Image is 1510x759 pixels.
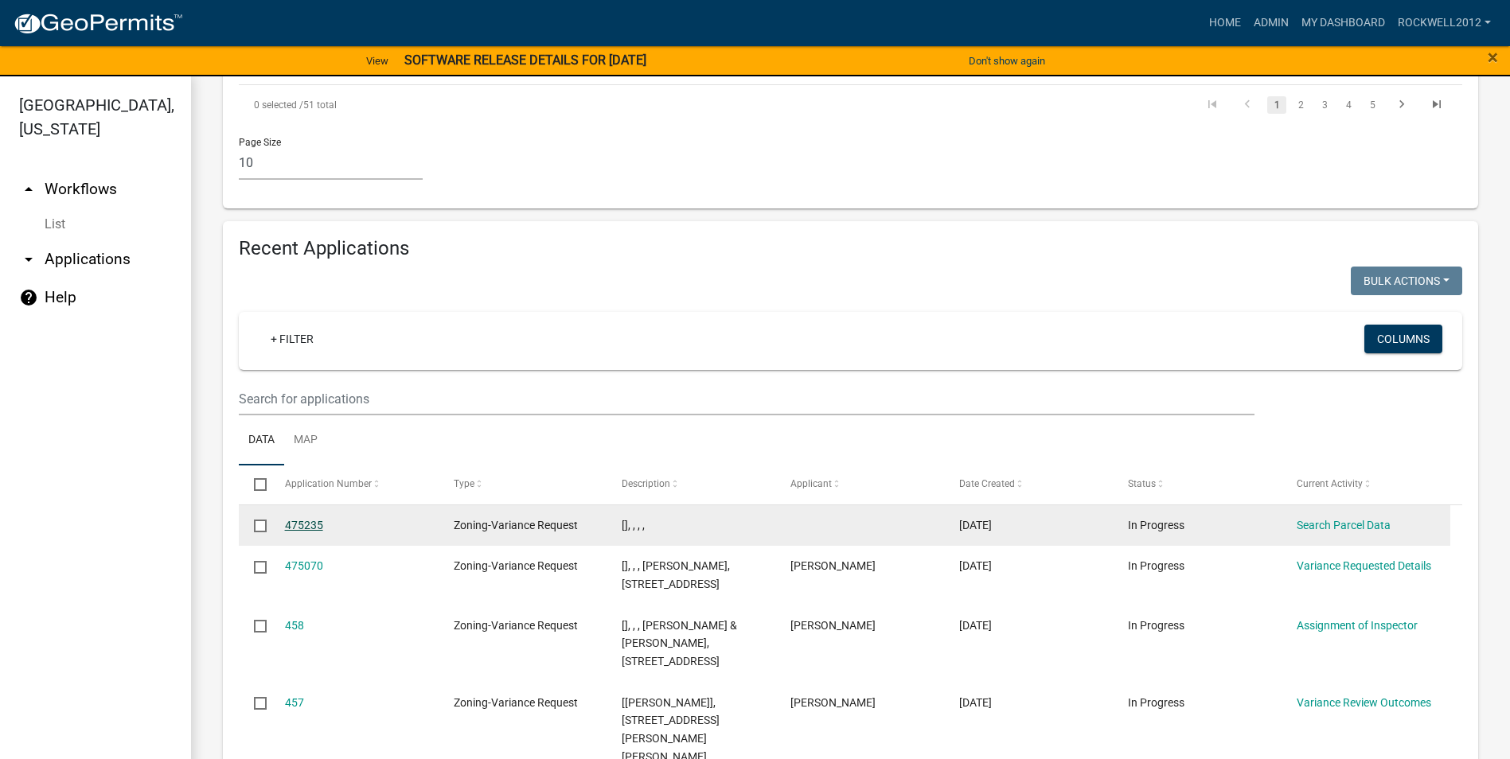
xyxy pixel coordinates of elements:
[1113,465,1282,504] datatable-header-cell: Status
[1297,478,1363,489] span: Current Activity
[1422,96,1452,114] a: go to last page
[1267,96,1286,114] a: 1
[1387,96,1417,114] a: go to next page
[454,696,578,709] span: Zoning-Variance Request
[438,465,607,504] datatable-header-cell: Type
[19,180,38,199] i: arrow_drop_up
[269,465,438,504] datatable-header-cell: Application Number
[19,288,38,307] i: help
[1297,519,1391,531] a: Search Parcel Data
[1128,696,1184,709] span: In Progress
[454,559,578,572] span: Zoning-Variance Request
[1360,91,1384,119] li: page 5
[1351,267,1462,295] button: Bulk Actions
[790,696,876,709] span: Randy Barta
[607,465,775,504] datatable-header-cell: Description
[285,696,304,709] a: 457
[1128,619,1184,632] span: In Progress
[285,559,323,572] a: 475070
[239,237,1462,260] h4: Recent Applications
[1488,48,1498,67] button: Close
[1336,91,1360,119] li: page 4
[1363,96,1382,114] a: 5
[775,465,944,504] datatable-header-cell: Applicant
[1364,325,1442,353] button: Columns
[1297,696,1431,709] a: Variance Review Outcomes
[1295,8,1391,38] a: My Dashboard
[959,619,992,632] span: 09/04/2025
[1488,46,1498,68] span: ×
[360,48,395,74] a: View
[454,519,578,531] span: Zoning-Variance Request
[254,99,303,111] span: 0 selected /
[1265,91,1289,119] li: page 1
[959,519,992,531] span: 09/08/2025
[1197,96,1227,114] a: go to first page
[959,559,992,572] span: 09/08/2025
[1291,96,1310,114] a: 2
[1391,8,1497,38] a: Rockwell2012
[1128,559,1184,572] span: In Progress
[622,619,737,668] span: [], , , PAUL W & JULIE STANGL, 25433 PARK TRL
[239,383,1254,415] input: Search for applications
[1297,559,1431,572] a: Variance Requested Details
[285,619,304,632] a: 458
[285,519,323,531] a: 475235
[454,619,578,632] span: Zoning-Variance Request
[1282,465,1450,504] datatable-header-cell: Current Activity
[1289,91,1313,119] li: page 2
[790,619,876,632] span: Paul W Stangl
[19,250,38,269] i: arrow_drop_down
[790,559,876,572] span: Jenny Stafford
[622,519,645,531] span: [], , , ,
[1313,91,1336,119] li: page 3
[1203,8,1247,38] a: Home
[239,415,284,466] a: Data
[1128,519,1184,531] span: In Progress
[1297,619,1418,632] a: Assignment of Inspector
[622,559,730,590] span: [], , , JENNY STAFFORD, 11518 CO HWY 11
[239,85,722,125] div: 51 total
[284,415,327,466] a: Map
[454,478,474,489] span: Type
[790,478,832,489] span: Applicant
[285,478,372,489] span: Application Number
[239,465,269,504] datatable-header-cell: Select
[404,53,646,68] strong: SOFTWARE RELEASE DETAILS FOR [DATE]
[622,478,670,489] span: Description
[959,696,992,709] span: 09/03/2025
[959,478,1015,489] span: Date Created
[258,325,326,353] a: + Filter
[1339,96,1358,114] a: 4
[944,465,1113,504] datatable-header-cell: Date Created
[1247,8,1295,38] a: Admin
[962,48,1052,74] button: Don't show again
[1315,96,1334,114] a: 3
[1232,96,1262,114] a: go to previous page
[1128,478,1156,489] span: Status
